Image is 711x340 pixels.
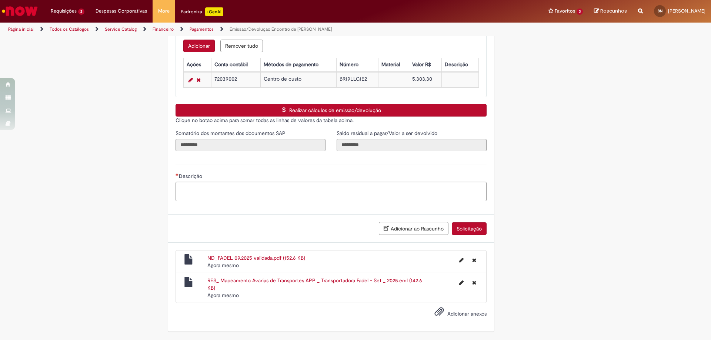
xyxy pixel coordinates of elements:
[220,40,263,52] button: Remove all rows for Dados de emissão/devolução
[1,4,39,18] img: ServiceNow
[181,7,223,16] div: Padroniza
[409,58,442,71] th: Valor R$
[190,26,214,32] a: Pagamentos
[600,7,627,14] span: Rascunhos
[658,9,662,13] span: BN
[337,139,487,151] input: Saldo residual a pagar/Valor a ser devolvido
[50,26,89,32] a: Todos os Catálogos
[183,58,211,71] th: Ações
[207,262,239,269] span: Agora mesmo
[176,104,487,117] button: Realizar cálculos de emissão/devolução
[378,58,409,71] th: Material
[207,292,239,299] time: 30/09/2025 14:13:57
[668,8,705,14] span: [PERSON_NAME]
[230,26,332,32] a: Emissão/Devolução Encontro de [PERSON_NAME]
[176,182,487,202] textarea: Descrição
[455,254,468,266] button: Editar nome de arquivo ND_FADEL 09.2025 validada.pdf
[468,254,481,266] button: Excluir ND_FADEL 09.2025 validada.pdf
[153,26,174,32] a: Financeiro
[433,305,446,322] button: Adicionar anexos
[211,72,260,87] td: 72039002
[555,7,575,15] span: Favoritos
[260,58,336,71] th: Métodos de pagamento
[51,7,77,15] span: Requisições
[468,277,481,289] button: Excluir RES_ Mapeamento Avarias de Transportes APP _ Transportadora Fadel - Set _ 2025.eml
[207,277,422,291] a: RES_ Mapeamento Avarias de Transportes APP _ Transportadora Fadel - Set _ 2025.eml (142.6 KB)
[577,9,583,15] span: 3
[336,58,378,71] th: Número
[8,26,34,32] a: Página inicial
[205,7,223,16] p: +GenAi
[176,117,487,124] p: Clique no botão acima para somar todas as linhas de valores da tabela acima.
[187,75,195,84] a: Editar Linha 1
[176,139,326,151] input: Somatório dos montantes dos documentos SAP
[379,222,448,235] button: Adicionar ao Rascunho
[158,7,170,15] span: More
[337,129,439,137] label: Somente leitura - Saldo residual a pagar/Valor a ser devolvido
[594,8,627,15] a: Rascunhos
[78,9,84,15] span: 2
[260,72,336,87] td: Centro de custo
[96,7,147,15] span: Despesas Corporativas
[452,222,487,235] button: Solicitação
[176,129,287,137] label: Somente leitura - Somatório dos montantes dos documentos SAP
[336,72,378,87] td: BR19LLG1E2
[409,72,442,87] td: 5.303,30
[207,292,239,299] span: Agora mesmo
[207,262,239,269] time: 30/09/2025 14:13:57
[179,173,204,179] span: Descrição
[447,311,487,317] span: Adicionar anexos
[195,75,203,84] a: Remover linha 1
[105,26,137,32] a: Service Catalog
[455,277,468,289] button: Editar nome de arquivo RES_ Mapeamento Avarias de Transportes APP _ Transportadora Fadel - Set _ ...
[183,40,215,52] button: Add a row for Dados de emissão/devolução
[6,23,468,36] ul: Trilhas de página
[442,58,479,71] th: Descrição
[207,255,305,261] a: ND_FADEL 09.2025 validada.pdf (152.6 KB)
[211,58,260,71] th: Conta contábil
[176,173,179,176] span: Necessários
